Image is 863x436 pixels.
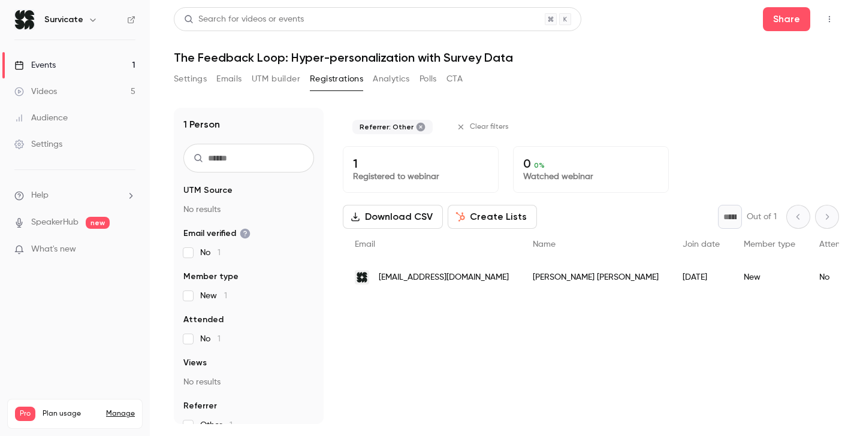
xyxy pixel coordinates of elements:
[31,243,76,256] span: What's new
[200,290,227,302] span: New
[121,244,135,255] iframe: Noticeable Trigger
[523,156,659,171] p: 0
[452,117,516,137] button: Clear filters
[373,69,410,89] button: Analytics
[14,59,56,71] div: Events
[353,171,488,183] p: Registered to webinar
[732,261,807,294] div: New
[43,409,99,419] span: Plan usage
[183,204,314,216] p: No results
[523,171,659,183] p: Watched webinar
[14,86,57,98] div: Videos
[15,10,34,29] img: Survicate
[446,69,463,89] button: CTA
[183,357,207,369] span: Views
[31,216,79,229] a: SpeakerHub
[200,247,221,259] span: No
[534,161,545,169] span: 0 %
[230,421,233,429] span: 1
[183,314,224,326] span: Attended
[744,240,795,249] span: Member type
[360,122,414,132] span: Referrer: Other
[747,211,777,223] p: Out of 1
[216,69,242,89] button: Emails
[31,189,49,202] span: Help
[14,112,68,124] div: Audience
[14,138,62,150] div: Settings
[671,261,732,294] div: [DATE]
[183,228,251,240] span: Email verified
[379,271,509,284] span: [EMAIL_ADDRESS][DOMAIN_NAME]
[533,240,556,249] span: Name
[183,184,233,196] span: UTM Source
[218,249,221,257] span: 1
[683,240,720,249] span: Join date
[174,69,207,89] button: Settings
[183,117,220,132] h1: 1 Person
[521,261,671,294] div: [PERSON_NAME] [PERSON_NAME]
[183,271,239,283] span: Member type
[200,333,221,345] span: No
[416,122,426,132] button: Remove "Other" from selected "Referrer" filter
[183,400,217,412] span: Referrer
[106,409,135,419] a: Manage
[310,69,363,89] button: Registrations
[224,292,227,300] span: 1
[183,376,314,388] p: No results
[343,205,443,229] button: Download CSV
[218,335,221,343] span: 1
[174,50,839,65] h1: The Feedback Loop: Hyper-personalization with Survey Data
[15,407,35,421] span: Pro
[200,419,233,431] span: Other
[420,69,437,89] button: Polls
[184,13,304,26] div: Search for videos or events
[355,240,375,249] span: Email
[252,69,300,89] button: UTM builder
[470,122,509,132] span: Clear filters
[448,205,537,229] button: Create Lists
[44,14,83,26] h6: Survicate
[763,7,810,31] button: Share
[14,189,135,202] li: help-dropdown-opener
[353,156,488,171] p: 1
[819,240,856,249] span: Attended
[183,184,314,431] section: facet-groups
[86,217,110,229] span: new
[355,270,369,284] img: survicate.com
